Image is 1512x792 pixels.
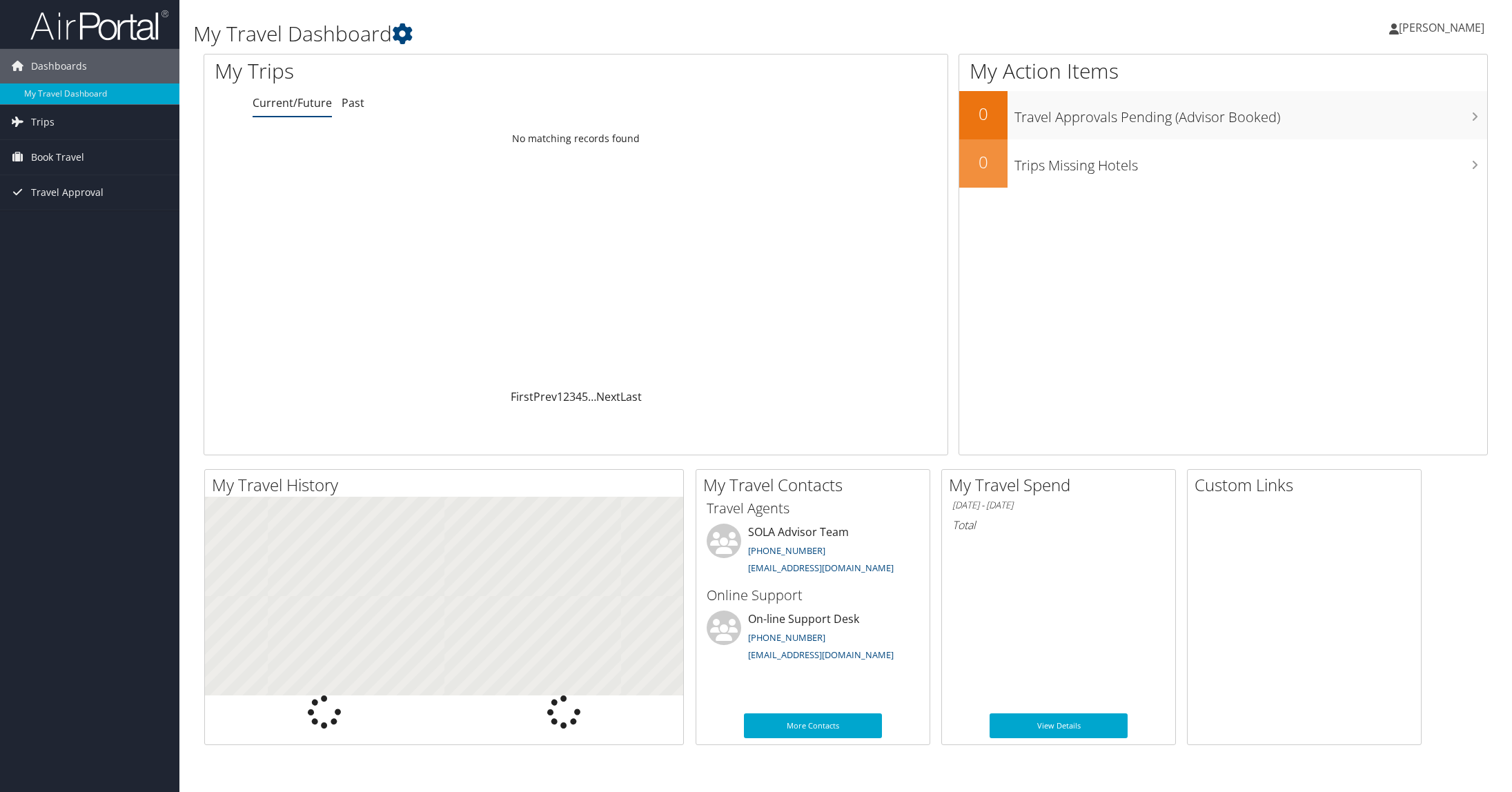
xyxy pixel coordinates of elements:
a: 2 [563,389,569,404]
h3: Online Support [707,586,919,605]
a: [EMAIL_ADDRESS][DOMAIN_NAME] [748,562,894,574]
h2: 0 [959,102,1008,126]
span: Trips [31,105,55,139]
h2: My Travel Contacts [703,473,930,497]
a: 1 [557,389,563,404]
h2: My Travel Spend [949,473,1175,497]
a: [EMAIL_ADDRESS][DOMAIN_NAME] [748,649,894,661]
h6: [DATE] - [DATE] [952,499,1165,512]
a: Last [620,389,642,404]
h6: Total [952,517,1165,533]
li: On-line Support Desk [700,611,926,667]
span: … [588,389,596,404]
h1: My Action Items [959,57,1487,86]
img: airportal-logo.png [30,9,168,41]
a: 0Trips Missing Hotels [959,139,1487,188]
span: Travel Approval [31,175,104,210]
span: Book Travel [31,140,84,175]
a: 0Travel Approvals Pending (Advisor Booked) [959,91,1487,139]
a: Past [342,95,364,110]
span: Dashboards [31,49,87,83]
h2: Custom Links [1195,473,1421,497]
h3: Travel Approvals Pending (Advisor Booked) [1014,101,1487,127]
h3: Travel Agents [707,499,919,518]
a: 5 [582,389,588,404]
a: [PHONE_NUMBER] [748,631,825,644]
li: SOLA Advisor Team [700,524,926,580]
h3: Trips Missing Hotels [1014,149,1487,175]
h2: 0 [959,150,1008,174]
h2: My Travel History [212,473,683,497]
h1: My Trips [215,57,627,86]
a: Next [596,389,620,404]
span: [PERSON_NAME] [1399,20,1484,35]
a: First [511,389,533,404]
a: Current/Future [253,95,332,110]
a: 4 [576,389,582,404]
a: [PERSON_NAME] [1389,7,1498,48]
a: [PHONE_NUMBER] [748,544,825,557]
a: More Contacts [744,713,882,738]
a: View Details [990,713,1128,738]
td: No matching records found [204,126,948,151]
a: 3 [569,389,576,404]
a: Prev [533,389,557,404]
h1: My Travel Dashboard [193,19,1063,48]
